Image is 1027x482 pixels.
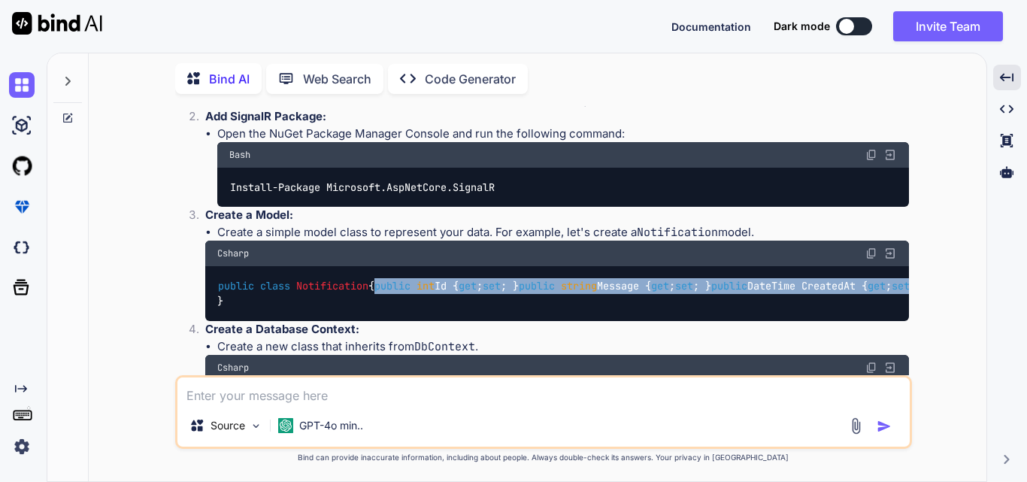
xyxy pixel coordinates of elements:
[893,11,1003,41] button: Invite Team
[9,194,35,220] img: premium
[483,279,501,293] span: set
[671,20,751,33] span: Documentation
[12,12,102,35] img: Bind AI
[865,362,877,374] img: copy
[175,452,912,463] p: Bind can provide inaccurate information, including about people. Always double-check its answers....
[217,338,909,356] li: Create a new class that inherits from .
[374,279,410,293] span: public
[217,224,909,241] li: Create a simple model class to represent your data. For example, let's create a model.
[711,279,747,293] span: public
[209,70,250,88] p: Bind AI
[892,279,910,293] span: set
[217,362,249,374] span: Csharp
[205,322,359,336] strong: Create a Database Context:
[278,418,293,433] img: GPT-4o mini
[883,247,897,260] img: Open in Browser
[847,417,865,435] img: attachment
[774,19,830,34] span: Dark mode
[651,279,669,293] span: get
[211,418,245,433] p: Source
[9,235,35,260] img: darkCloudIdeIcon
[425,70,516,88] p: Code Generator
[883,361,897,374] img: Open in Browser
[250,420,262,432] img: Pick Models
[519,279,555,293] span: public
[299,418,363,433] p: GPT-4o min..
[296,279,368,293] span: Notification
[9,113,35,138] img: ai-studio
[218,279,254,293] span: public
[229,149,250,161] span: Bash
[414,339,475,354] code: DbContext
[675,279,693,293] span: set
[303,70,371,88] p: Web Search
[260,279,290,293] span: class
[205,109,326,123] strong: Add SignalR Package:
[561,279,597,293] span: string
[865,247,877,259] img: copy
[9,434,35,459] img: settings
[205,208,293,222] strong: Create a Model:
[637,225,718,240] code: Notification
[9,153,35,179] img: githubLight
[9,72,35,98] img: chat
[671,19,751,35] button: Documentation
[868,279,886,293] span: get
[217,278,928,309] code: { Id { ; ; } Message { ; ; } DateTime CreatedAt { ; ; } }
[217,126,909,208] li: Open the NuGet Package Manager Console and run the following command:
[229,180,496,196] code: Install-Package Microsoft.AspNetCore.SignalR
[217,247,249,259] span: Csharp
[877,419,892,434] img: icon
[459,279,477,293] span: get
[417,279,435,293] span: int
[883,148,897,162] img: Open in Browser
[865,149,877,161] img: copy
